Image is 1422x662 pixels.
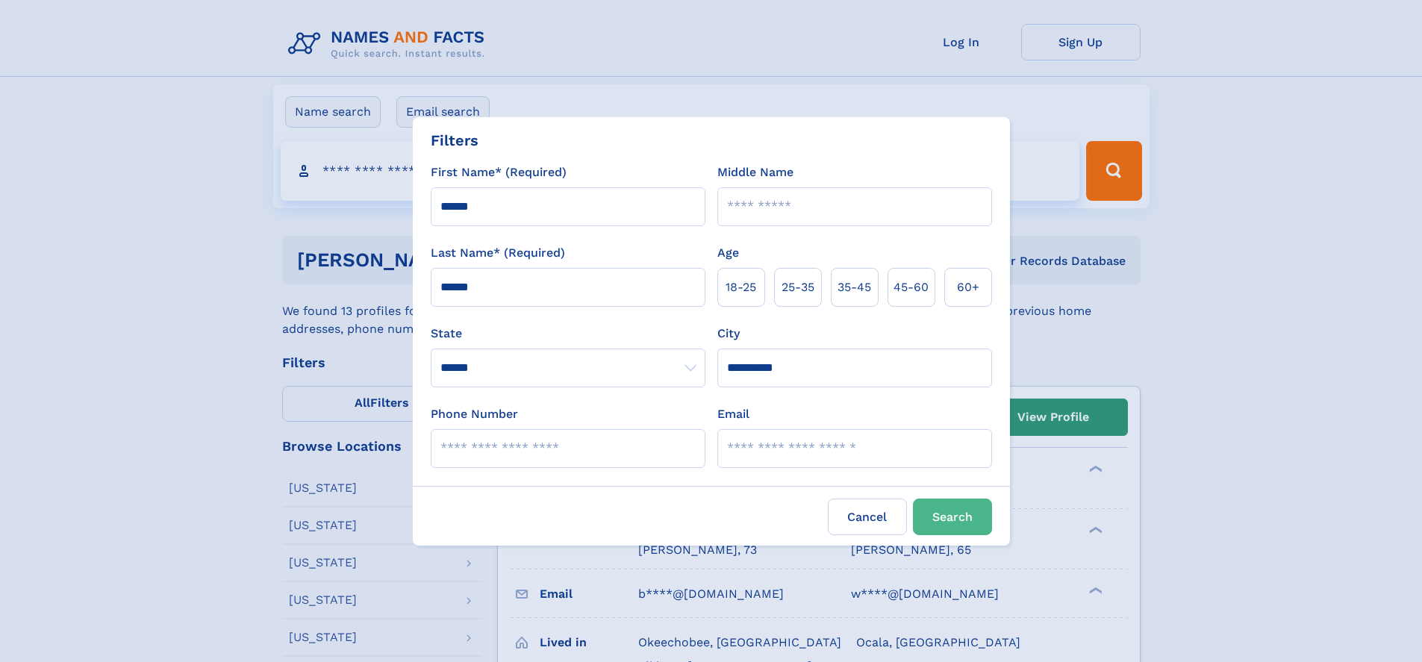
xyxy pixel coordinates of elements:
label: Age [717,244,739,262]
label: Middle Name [717,163,793,181]
span: 60+ [957,278,979,296]
label: First Name* (Required) [431,163,567,181]
label: State [431,325,705,343]
label: Email [717,405,749,423]
button: Search [913,499,992,535]
span: 35‑45 [838,278,871,296]
label: Last Name* (Required) [431,244,565,262]
span: 45‑60 [894,278,929,296]
span: 18‑25 [726,278,756,296]
div: Filters [431,129,478,152]
label: City [717,325,740,343]
label: Cancel [828,499,907,535]
label: Phone Number [431,405,518,423]
span: 25‑35 [782,278,814,296]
